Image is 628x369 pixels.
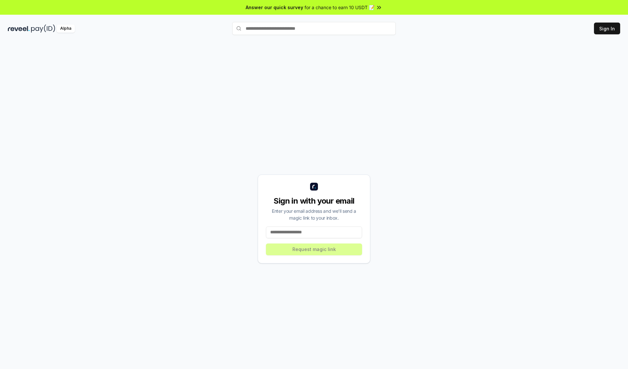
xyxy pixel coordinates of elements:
span: for a chance to earn 10 USDT 📝 [305,4,375,11]
div: Sign in with your email [266,196,362,206]
button: Sign In [594,23,620,34]
img: pay_id [31,25,55,33]
div: Alpha [57,25,75,33]
div: Enter your email address and we’ll send a magic link to your inbox. [266,208,362,221]
img: logo_small [310,183,318,191]
img: reveel_dark [8,25,30,33]
span: Answer our quick survey [246,4,303,11]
